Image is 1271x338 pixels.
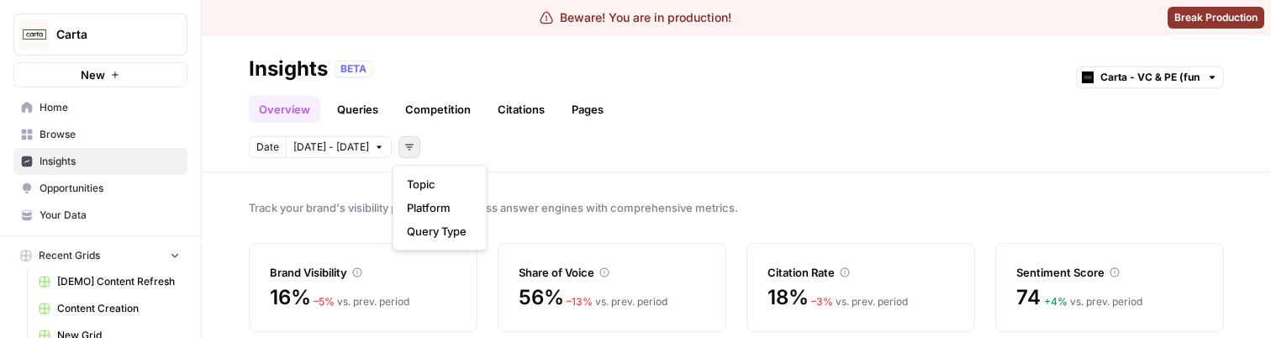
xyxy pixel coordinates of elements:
[314,295,335,308] span: – 5 %
[1044,294,1142,309] div: vs. prev. period
[1100,69,1200,86] input: Carta - VC & PE (fund admin)
[314,294,409,309] div: vs. prev. period
[567,295,593,308] span: – 13 %
[1016,284,1041,311] span: 74
[567,294,667,309] div: vs. prev. period
[57,274,180,289] span: [DEMO] Content Refresh
[57,301,180,316] span: Content Creation
[81,66,105,83] span: New
[335,61,372,77] div: BETA
[13,175,187,202] a: Opportunities
[13,202,187,229] a: Your Data
[31,268,187,295] a: [DEMO] Content Refresh
[249,199,1224,216] span: Track your brand's visibility performance across answer engines with comprehensive metrics.
[286,136,392,158] button: [DATE] - [DATE]
[407,223,467,240] span: Query Type
[13,13,187,55] button: Workspace: Carta
[249,96,320,123] a: Overview
[13,121,187,148] a: Browse
[540,9,731,26] div: Beware! You are in production!
[270,284,310,311] span: 16%
[1016,264,1203,281] div: Sentiment Score
[562,96,614,123] a: Pages
[767,264,954,281] div: Citation Rate
[1174,10,1258,25] span: Break Production
[407,176,467,193] span: Topic
[811,295,833,308] span: – 3 %
[395,96,481,123] a: Competition
[40,208,180,223] span: Your Data
[811,294,908,309] div: vs. prev. period
[293,140,369,155] span: [DATE] - [DATE]
[256,140,279,155] span: Date
[1044,295,1068,308] span: + 4 %
[13,243,187,268] button: Recent Grids
[249,55,328,82] div: Insights
[56,26,158,43] span: Carta
[270,264,456,281] div: Brand Visibility
[13,148,187,175] a: Insights
[13,62,187,87] button: New
[519,264,705,281] div: Share of Voice
[519,284,563,311] span: 56%
[39,248,100,263] span: Recent Grids
[40,154,180,169] span: Insights
[327,96,388,123] a: Queries
[407,199,467,216] span: Platform
[40,181,180,196] span: Opportunities
[13,94,187,121] a: Home
[31,295,187,322] a: Content Creation
[488,96,555,123] a: Citations
[40,100,180,115] span: Home
[40,127,180,142] span: Browse
[19,19,50,50] img: Carta Logo
[767,284,808,311] span: 18%
[1168,7,1264,29] button: Break Production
